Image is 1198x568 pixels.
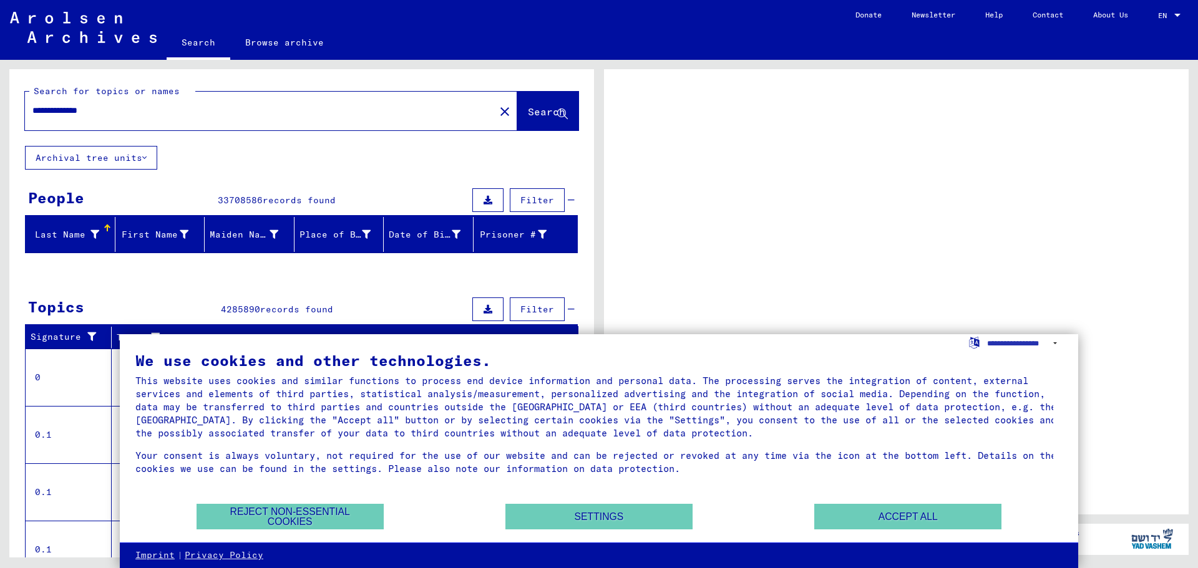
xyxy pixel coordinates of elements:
[263,195,336,206] span: records found
[528,105,565,118] span: Search
[210,224,294,244] div: Maiden Name
[28,186,84,209] div: People
[517,92,578,130] button: Search
[135,374,1063,440] div: This website uses cookies and similar functions to process end device information and personal da...
[389,228,460,241] div: Date of Birth
[510,188,565,212] button: Filter
[185,549,263,562] a: Privacy Policy
[295,217,384,252] mat-header-cell: Place of Birth
[299,224,387,244] div: Place of Birth
[479,224,563,244] div: Prisoner #
[384,217,474,252] mat-header-cell: Date of Birth
[26,349,112,406] td: 0
[31,327,114,347] div: Signature
[218,195,263,206] span: 33708586
[135,353,1063,368] div: We use cookies and other technologies.
[135,549,175,562] a: Imprint
[120,228,189,241] div: First Name
[31,330,102,344] div: Signature
[474,217,578,252] mat-header-cell: Prisoner #
[167,27,230,60] a: Search
[34,85,180,97] mat-label: Search for topics or names
[205,217,295,252] mat-header-cell: Maiden Name
[520,304,554,315] span: Filter
[26,463,112,521] td: 0.1
[497,104,512,119] mat-icon: close
[260,304,333,315] span: records found
[210,228,278,241] div: Maiden Name
[510,297,565,321] button: Filter
[197,504,384,529] button: Reject non-essential cookies
[26,406,112,463] td: 0.1
[230,27,339,57] a: Browse archive
[389,224,476,244] div: Date of Birth
[221,304,260,315] span: 4285890
[814,504,1001,529] button: Accept all
[520,195,554,206] span: Filter
[135,449,1063,475] div: Your consent is always voluntary, not required for the use of our website and can be rejected or ...
[120,224,205,244] div: First Name
[505,504,693,529] button: Settings
[31,228,99,241] div: Last Name
[479,228,547,241] div: Prisoner #
[31,224,115,244] div: Last Name
[117,331,553,344] div: Title
[115,217,205,252] mat-header-cell: First Name
[117,327,566,347] div: Title
[28,296,84,318] div: Topics
[1158,11,1172,20] span: EN
[492,99,517,123] button: Clear
[1129,523,1176,554] img: yv_logo.png
[26,217,115,252] mat-header-cell: Last Name
[25,146,157,170] button: Archival tree units
[299,228,371,241] div: Place of Birth
[10,12,157,43] img: Arolsen_neg.svg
